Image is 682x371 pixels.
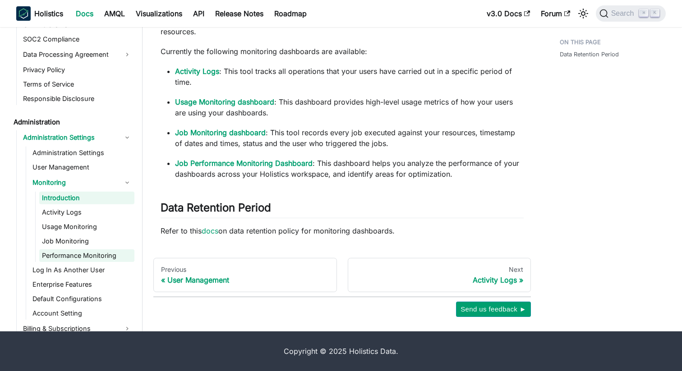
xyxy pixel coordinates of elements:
[202,226,218,235] a: docs
[20,78,134,91] a: Terms of Service
[30,307,134,320] a: Account Setting
[639,9,648,17] kbd: ⌘
[560,50,619,59] a: Data Retention Period
[535,6,576,21] a: Forum
[30,175,134,190] a: Monitoring
[210,6,269,21] a: Release Notes
[188,6,210,21] a: API
[39,206,134,219] a: Activity Logs
[20,130,134,145] a: Administration Settings
[30,147,134,159] a: Administration Settings
[30,278,134,291] a: Enterprise Features
[161,225,524,236] p: Refer to this on data retention policy for monitoring dashboards.
[175,158,524,179] p: : This dashboard helps you analyze the performance of your dashboards across your Holistics works...
[269,6,312,21] a: Roadmap
[153,258,531,292] nav: Docs pages
[355,266,524,274] div: Next
[34,8,63,19] b: Holistics
[20,64,134,76] a: Privacy Policy
[608,9,640,18] span: Search
[461,303,526,315] span: Send us feedback ►
[11,116,134,128] a: Administration
[99,6,130,21] a: AMQL
[175,128,266,137] a: Job Monitoring dashboard
[39,192,134,204] a: Introduction
[16,6,63,21] a: HolisticsHolistics
[596,5,666,22] button: Search (Command+K)
[161,266,329,274] div: Previous
[30,264,134,276] a: Log In As Another User
[348,258,531,292] a: NextActivity Logs
[175,96,524,118] p: : This dashboard provides high-level usage metrics of how your users are using your dashboards.
[481,6,535,21] a: v3.0 Docs
[30,161,134,174] a: User Management
[30,293,134,305] a: Default Configurations
[650,9,659,17] kbd: K
[175,159,313,168] a: Job Performance Monitoring Dashboard
[70,6,99,21] a: Docs
[355,275,524,284] div: Activity Logs
[175,127,524,149] p: : This tool records every job executed against your resources, timestamp of dates and times, stat...
[39,235,134,247] a: Job Monitoring
[39,220,134,233] a: Usage Monitoring
[39,249,134,262] a: Performance Monitoring
[161,46,524,57] p: Currently the following monitoring dashboards are available:
[20,92,134,105] a: Responsible Disclosure
[576,6,590,21] button: Switch between dark and light mode (currently light mode)
[456,302,531,317] button: Send us feedback ►
[175,97,274,106] a: Usage Monitoring dashboard
[130,6,188,21] a: Visualizations
[54,346,628,357] div: Copyright © 2025 Holistics Data.
[175,67,219,76] a: Activity Logs
[16,6,31,21] img: Holistics
[175,66,524,87] p: : This tool tracks all operations that your users have carried out in a specific period of time.
[20,33,134,46] a: SOC2 Compliance
[20,47,134,62] a: Data Processing Agreement
[161,275,329,284] div: User Management
[20,321,134,336] a: Billing & Subscriptions
[153,258,337,292] a: PreviousUser Management
[161,201,524,218] h2: Data Retention Period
